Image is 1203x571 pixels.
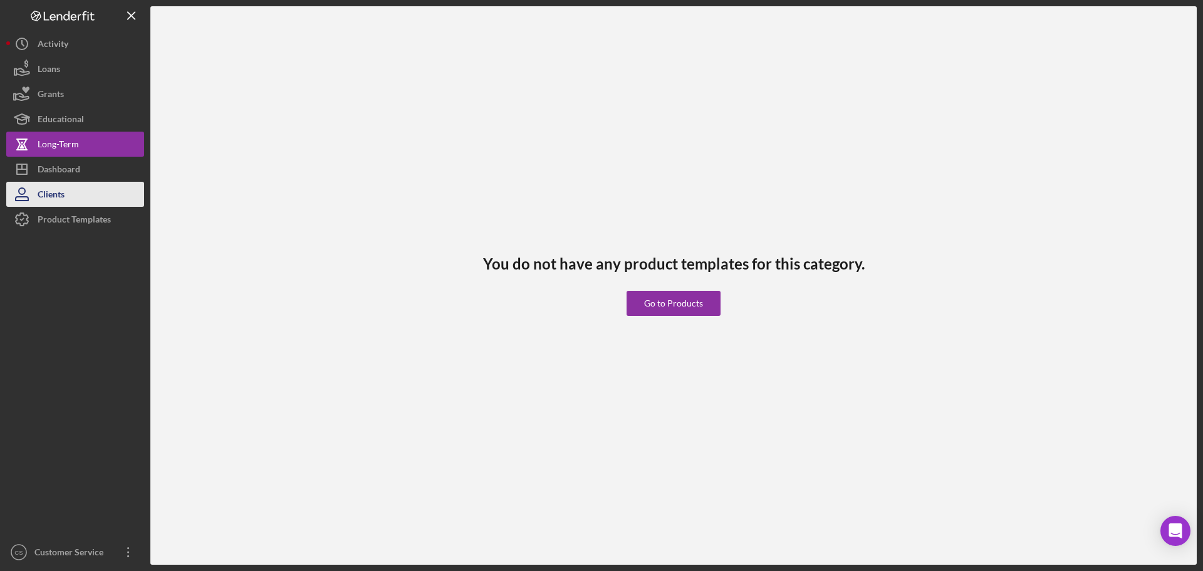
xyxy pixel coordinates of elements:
[6,207,144,232] button: Product Templates
[627,291,721,316] button: Go to Products
[31,540,113,568] div: Customer Service
[38,157,80,185] div: Dashboard
[483,255,865,273] h3: You do not have any product templates for this category.
[6,81,144,107] button: Grants
[644,291,703,316] div: Go to Products
[6,31,144,56] button: Activity
[6,182,144,207] button: Clients
[38,31,68,60] div: Activity
[6,132,144,157] button: Long-Term
[38,182,65,210] div: Clients
[38,81,64,110] div: Grants
[6,540,144,565] button: CSCustomer Service
[6,107,144,132] button: Educational
[627,272,721,316] a: Go to Products
[14,549,23,556] text: CS
[38,132,79,160] div: Long-Term
[1160,516,1190,546] div: Open Intercom Messenger
[38,56,60,85] div: Loans
[6,157,144,182] button: Dashboard
[38,207,111,235] div: Product Templates
[38,107,84,135] div: Educational
[6,56,144,81] button: Loans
